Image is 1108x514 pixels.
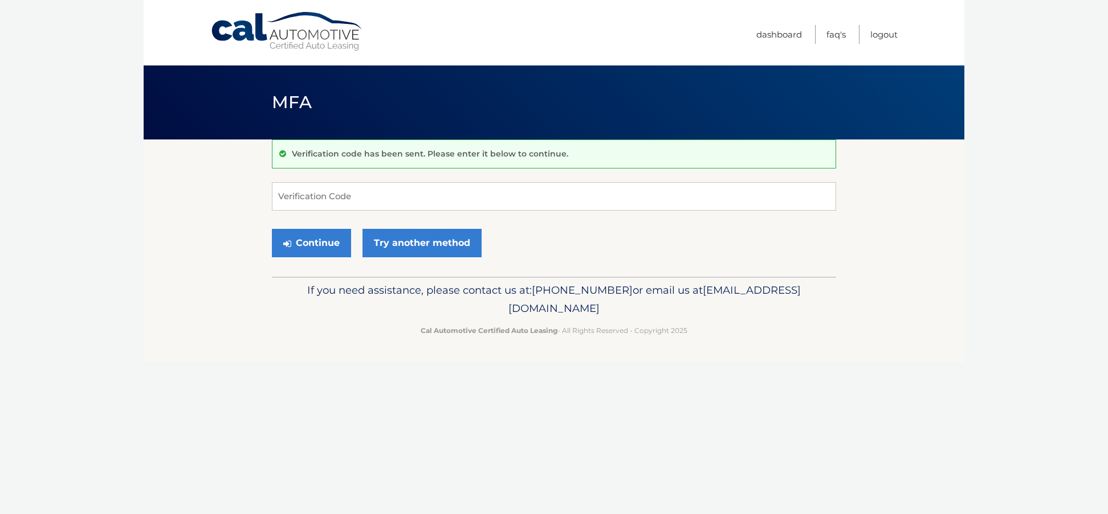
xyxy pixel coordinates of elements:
[870,25,898,44] a: Logout
[272,182,836,211] input: Verification Code
[279,324,829,336] p: - All Rights Reserved - Copyright 2025
[292,149,568,159] p: Verification code has been sent. Please enter it below to continue.
[272,229,351,257] button: Continue
[279,281,829,318] p: If you need assistance, please contact us at: or email us at
[272,92,312,113] span: MFA
[756,25,802,44] a: Dashboard
[421,326,557,335] strong: Cal Automotive Certified Auto Leasing
[826,25,846,44] a: FAQ's
[210,11,364,52] a: Cal Automotive
[508,283,801,315] span: [EMAIL_ADDRESS][DOMAIN_NAME]
[532,283,633,297] span: [PHONE_NUMBER]
[362,229,482,257] a: Try another method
